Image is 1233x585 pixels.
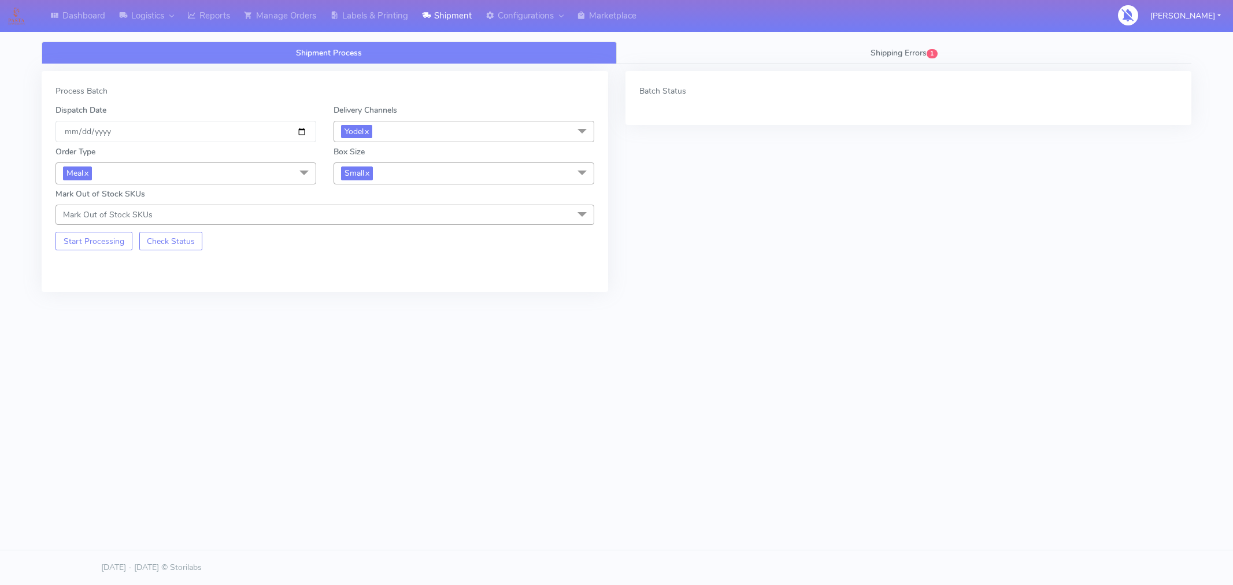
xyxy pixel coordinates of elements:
button: Start Processing [55,232,132,250]
span: Meal [63,166,92,180]
span: 1 [927,49,938,58]
label: Dispatch Date [55,104,106,116]
label: Delivery Channels [334,104,397,116]
label: Box Size [334,146,365,158]
span: Shipping Errors [871,47,927,58]
a: x [364,125,369,137]
div: Batch Status [639,85,1178,97]
span: Shipment Process [296,47,362,58]
span: Mark Out of Stock SKUs [63,209,153,220]
span: Yodel [341,125,372,138]
label: Order Type [55,146,95,158]
a: x [364,166,369,179]
div: Process Batch [55,85,594,97]
label: Mark Out of Stock SKUs [55,188,145,200]
a: x [83,166,88,179]
button: Check Status [139,232,203,250]
button: [PERSON_NAME] [1142,4,1230,28]
ul: Tabs [42,42,1191,64]
span: Small [341,166,373,180]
